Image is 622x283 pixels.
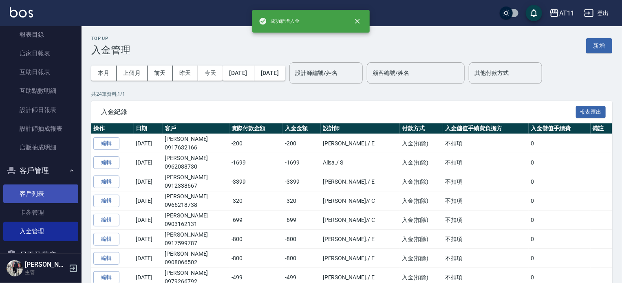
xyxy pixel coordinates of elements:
th: 入金儲值手續費 [529,123,590,134]
img: Person [7,260,23,276]
td: 不扣項 [443,230,529,249]
button: 編輯 [93,252,119,265]
td: [PERSON_NAME] [163,211,229,230]
img: Logo [10,7,33,18]
button: 登出 [581,6,612,21]
td: -320 [283,191,320,211]
p: 0912338667 [165,182,227,190]
h5: [PERSON_NAME]. [25,261,66,269]
td: 入金(扣除) [400,211,443,230]
td: -200 [283,134,320,153]
td: -800 [283,230,320,249]
td: 入金(扣除) [400,153,443,172]
h3: 入金管理 [91,44,130,56]
p: 主管 [25,269,66,276]
td: [PERSON_NAME] [163,191,229,211]
td: [DATE] [134,134,163,153]
td: 不扣項 [443,134,529,153]
td: [PERSON_NAME] [163,172,229,191]
a: 互助日報表 [3,63,78,81]
th: 客戶 [163,123,229,134]
td: [PERSON_NAME] [163,153,229,172]
button: 編輯 [93,156,119,169]
td: [DATE] [134,211,163,230]
a: 店家日報表 [3,44,78,63]
td: 0 [529,172,590,191]
td: 不扣項 [443,249,529,268]
a: 店販抽成明細 [3,138,78,157]
th: 付款方式 [400,123,443,134]
td: -800 [229,249,283,268]
button: 報表匯出 [576,106,606,118]
td: 不扣項 [443,172,529,191]
td: [PERSON_NAME] [163,230,229,249]
td: 不扣項 [443,211,529,230]
td: [DATE] [134,191,163,211]
button: 客戶管理 [3,160,78,181]
td: 不扣項 [443,191,529,211]
p: 0917599787 [165,239,227,248]
td: 0 [529,191,590,211]
td: Alisa. / S [321,153,400,172]
td: -1699 [229,153,283,172]
td: -800 [283,249,320,268]
p: 共 24 筆資料, 1 / 1 [91,90,612,98]
td: -699 [283,211,320,230]
td: -3399 [283,172,320,191]
span: 入金紀錄 [101,108,576,116]
a: 報表匯出 [576,107,606,115]
td: [PERSON_NAME] [163,249,229,268]
td: [PERSON_NAME]/ / C [321,191,400,211]
th: 操作 [91,123,134,134]
td: 0 [529,153,590,172]
button: [DATE] [254,66,285,81]
td: 0 [529,211,590,230]
td: 入金(扣除) [400,249,443,268]
button: 編輯 [93,233,119,246]
p: 0908066502 [165,258,227,267]
h2: Top Up [91,36,130,41]
button: 編輯 [93,195,119,207]
a: 卡券管理 [3,203,78,222]
td: 入金(扣除) [400,134,443,153]
td: 不扣項 [443,153,529,172]
div: AT11 [559,8,574,18]
td: [DATE] [134,249,163,268]
td: 0 [529,134,590,153]
span: 成功新增入金 [259,17,300,25]
td: [DATE] [134,230,163,249]
button: 今天 [198,66,223,81]
button: [DATE] [223,66,254,81]
a: 設計師日報表 [3,101,78,119]
td: [DATE] [134,172,163,191]
button: AT11 [546,5,578,22]
a: 入金管理 [3,222,78,241]
th: 入金金額 [283,123,320,134]
button: 昨天 [173,66,198,81]
p: 0903162131 [165,220,227,228]
a: 新增 [586,42,612,49]
td: 0 [529,249,590,268]
th: 入金儲值手續費負擔方 [443,123,529,134]
td: 入金(扣除) [400,172,443,191]
button: 編輯 [93,176,119,188]
td: [PERSON_NAME] [163,134,229,153]
button: 新增 [586,38,612,53]
button: 本月 [91,66,117,81]
a: 互助點數明細 [3,81,78,100]
td: -320 [229,191,283,211]
a: 報表目錄 [3,25,78,44]
td: 入金(扣除) [400,191,443,211]
td: -800 [229,230,283,249]
p: 0962088730 [165,162,227,171]
button: close [348,12,366,30]
button: save [526,5,542,21]
button: 員工及薪資 [3,244,78,265]
th: 日期 [134,123,163,134]
button: 編輯 [93,214,119,226]
a: 客戶列表 [3,184,78,203]
td: -1699 [283,153,320,172]
td: 0 [529,230,590,249]
td: [PERSON_NAME]. / E [321,172,400,191]
td: -699 [229,211,283,230]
